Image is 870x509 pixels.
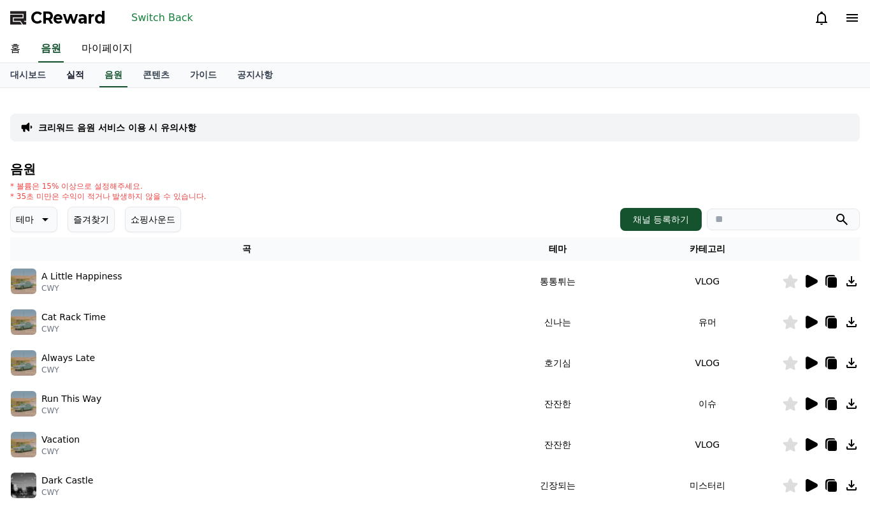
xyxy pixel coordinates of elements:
[41,474,93,487] p: Dark Castle
[10,207,57,232] button: 테마
[38,121,196,134] a: 크리워드 음원 서비스 이용 시 유의사항
[125,207,181,232] button: 쇼핑사운드
[41,270,122,283] p: A Little Happiness
[10,237,483,261] th: 곡
[483,343,632,383] td: 호기심
[41,433,80,446] p: Vacation
[633,302,782,343] td: 유머
[11,309,36,335] img: music
[633,261,782,302] td: VLOG
[483,237,632,261] th: 테마
[227,63,283,87] a: 공지사항
[41,365,95,375] p: CWY
[41,392,101,406] p: Run This Way
[126,8,198,28] button: Switch Back
[41,446,80,457] p: CWY
[11,432,36,457] img: music
[41,406,101,416] p: CWY
[41,351,95,365] p: Always Late
[11,473,36,498] img: music
[483,302,632,343] td: 신나는
[11,391,36,417] img: music
[483,261,632,302] td: 통통튀는
[31,8,106,28] span: CReward
[633,343,782,383] td: VLOG
[483,424,632,465] td: 잔잔한
[99,63,127,87] a: 음원
[10,191,207,202] p: * 35초 미만은 수익이 적거나 발생하지 않을 수 있습니다.
[11,350,36,376] img: music
[483,465,632,506] td: 긴장되는
[483,383,632,424] td: 잔잔한
[10,181,207,191] p: * 볼륨은 15% 이상으로 설정해주세요.
[633,237,782,261] th: 카테고리
[133,63,180,87] a: 콘텐츠
[38,36,64,63] a: 음원
[71,36,143,63] a: 마이페이지
[41,487,93,498] p: CWY
[10,162,860,176] h4: 음원
[10,8,106,28] a: CReward
[41,283,122,293] p: CWY
[56,63,94,87] a: 실적
[633,383,782,424] td: 이슈
[180,63,227,87] a: 가이드
[41,324,106,334] p: CWY
[16,210,34,228] p: 테마
[633,424,782,465] td: VLOG
[41,311,106,324] p: Cat Rack Time
[68,207,115,232] button: 즐겨찾기
[11,269,36,294] img: music
[620,208,702,231] button: 채널 등록하기
[633,465,782,506] td: 미스터리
